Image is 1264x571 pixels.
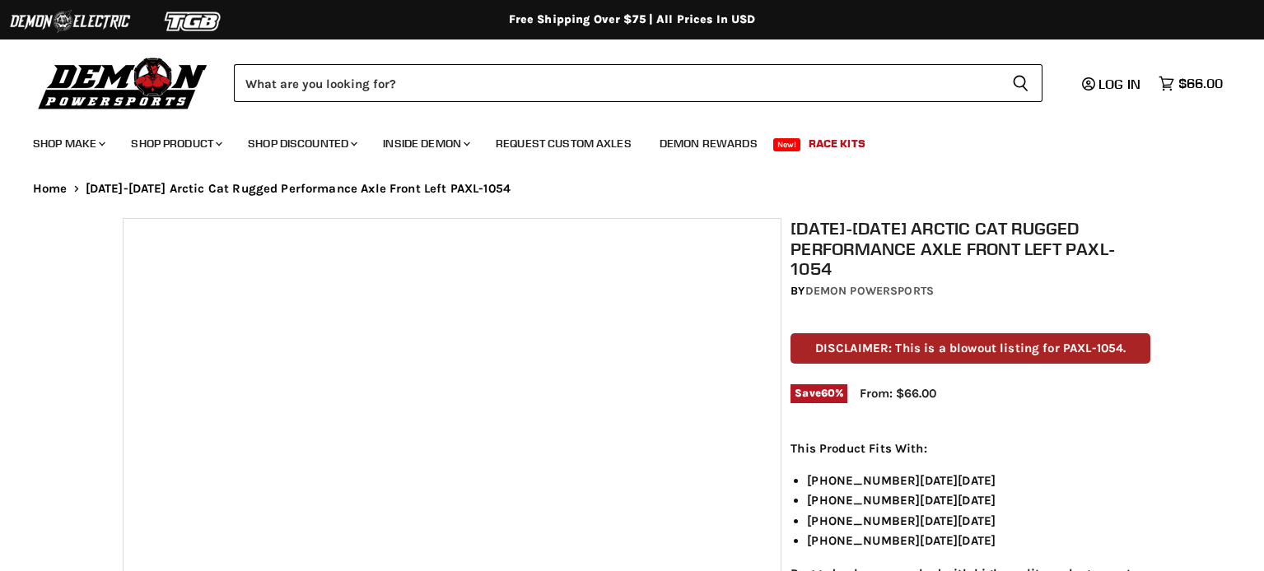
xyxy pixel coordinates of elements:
p: DISCLAIMER: This is a blowout listing for PAXL-1054. [791,333,1150,364]
span: 60 [821,387,835,399]
h1: [DATE]-[DATE] Arctic Cat Rugged Performance Axle Front Left PAXL-1054 [791,218,1150,279]
p: This Product Fits With: [791,439,1150,458]
img: Demon Powersports [33,53,213,112]
a: Home [33,182,68,196]
li: [PHONE_NUMBER][DATE][DATE] [807,490,1150,510]
img: TGB Logo 2 [132,6,255,37]
div: by [791,282,1150,300]
li: [PHONE_NUMBER][DATE][DATE] [807,531,1150,550]
a: Request Custom Axles [483,127,644,160]
span: [DATE]-[DATE] Arctic Cat Rugged Performance Axle Front Left PAXL-1054 [86,182,511,196]
button: Search [999,64,1042,102]
span: New! [773,138,801,151]
a: Inside Demon [371,127,480,160]
li: [PHONE_NUMBER][DATE][DATE] [807,511,1150,531]
span: Log in [1098,76,1140,92]
a: Shop Make [21,127,115,160]
input: Search [234,64,999,102]
span: From: $66.00 [860,386,936,401]
ul: Main menu [21,120,1219,160]
a: Demon Rewards [647,127,770,160]
a: Shop Discounted [236,127,367,160]
form: Product [234,64,1042,102]
a: Race Kits [796,127,878,160]
a: $66.00 [1150,72,1231,95]
span: $66.00 [1178,76,1223,91]
a: Shop Product [119,127,232,160]
a: Demon Powersports [805,284,934,298]
li: [PHONE_NUMBER][DATE][DATE] [807,471,1150,490]
span: Save % [791,384,847,402]
img: Demon Electric Logo 2 [8,6,132,37]
a: Log in [1075,77,1150,91]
